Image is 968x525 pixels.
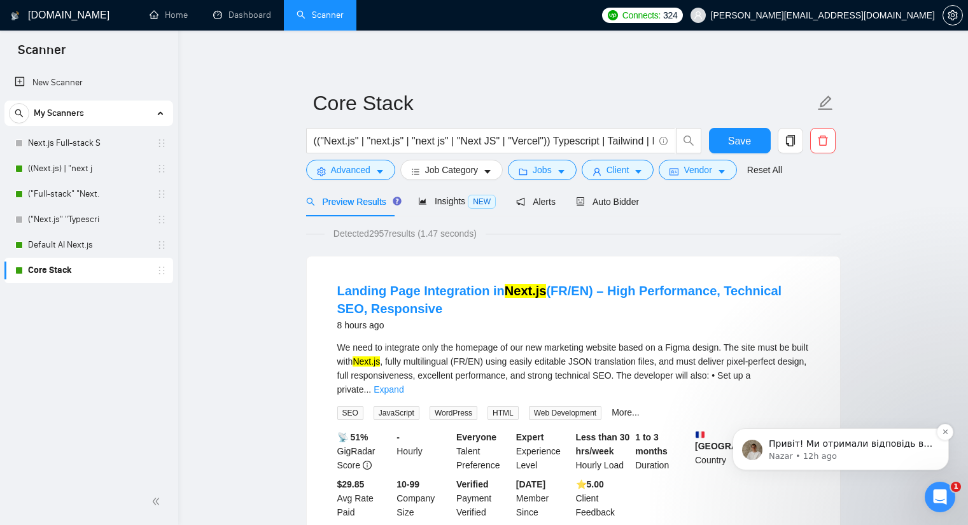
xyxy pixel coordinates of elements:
[150,10,188,20] a: homeHome
[943,10,963,20] a: setting
[576,197,585,206] span: robot
[573,430,633,472] div: Hourly Load
[418,196,496,206] span: Insights
[943,10,962,20] span: setting
[468,195,496,209] span: NEW
[297,10,344,20] a: searchScanner
[456,432,496,442] b: Everyone
[659,137,668,145] span: info-circle
[15,70,163,95] a: New Scanner
[353,356,380,367] mark: Next.js
[676,128,701,153] button: search
[157,265,167,276] span: holder
[337,479,365,489] b: $29.85
[331,163,370,177] span: Advanced
[374,406,419,420] span: JavaScript
[28,232,149,258] a: Default AI Next.js
[684,163,712,177] span: Vendor
[576,197,639,207] span: Auto Bidder
[337,432,368,442] b: 📡 51%
[306,197,398,207] span: Preview Results
[337,340,810,396] div: We need to integrate only the homepage of our new marketing website based on a Figma design. The ...
[10,109,29,118] span: search
[396,479,419,489] b: 10-99
[778,128,803,153] button: copy
[505,284,547,298] mark: Next.js
[677,135,701,146] span: search
[514,430,573,472] div: Experience Level
[317,167,326,176] span: setting
[28,207,149,232] a: ("Next.js" "Typescri
[943,5,963,25] button: setting
[778,135,803,146] span: copy
[514,477,573,519] div: Member Since
[593,167,601,176] span: user
[157,138,167,148] span: holder
[817,95,834,111] span: edit
[709,128,771,153] button: Save
[454,477,514,519] div: Payment Verified
[694,11,703,20] span: user
[557,167,566,176] span: caret-down
[151,495,164,508] span: double-left
[456,479,489,489] b: Verified
[337,318,810,333] div: 8 hours ago
[223,76,240,92] button: Dismiss notification
[925,482,955,512] iframe: Intercom live chat
[747,163,782,177] a: Reset All
[157,240,167,250] span: holder
[4,101,173,283] li: My Scanners
[306,197,315,206] span: search
[375,167,384,176] span: caret-down
[670,167,678,176] span: idcard
[157,214,167,225] span: holder
[516,432,544,442] b: Expert
[394,430,454,472] div: Hourly
[157,189,167,199] span: holder
[28,156,149,181] a: ((Next.js) | "next j
[28,258,149,283] a: Core Stack
[430,406,477,420] span: WordPress
[325,227,486,241] span: Detected 2957 results (1.47 seconds)
[425,163,478,177] span: Job Category
[313,87,815,119] input: Scanner name...
[508,160,577,180] button: folderJobscaret-down
[28,130,149,156] a: Next.js Full-stack S
[529,406,602,420] span: Web Development
[663,8,677,22] span: 324
[951,482,961,492] span: 1
[396,432,400,442] b: -
[213,10,271,20] a: dashboardDashboard
[400,160,503,180] button: barsJob Categorycaret-down
[633,430,692,472] div: Duration
[335,477,395,519] div: Avg Rate Paid
[582,160,654,180] button: userClientcaret-down
[634,167,643,176] span: caret-down
[612,407,640,417] a: More...
[516,197,556,207] span: Alerts
[335,430,395,472] div: GigRadar Score
[576,479,604,489] b: ⭐️ 5.00
[337,284,782,316] a: Landing Page Integration inNext.js(FR/EN) – High Performance, Technical SEO, Responsive
[692,430,752,472] div: Country
[573,477,633,519] div: Client Feedback
[34,101,84,126] span: My Scanners
[659,160,736,180] button: idcardVendorcaret-down
[728,133,751,149] span: Save
[454,430,514,472] div: Talent Preference
[157,164,167,174] span: holder
[19,80,235,122] div: message notification from Nazar, 12h ago. Привіт! Ми отримали відповідь від дев-команди та вже за...
[418,197,427,206] span: area-chart
[29,92,49,112] img: Profile image for Nazar
[337,406,363,420] span: SEO
[374,384,403,395] a: Expand
[607,163,629,177] span: Client
[411,167,420,176] span: bars
[306,160,395,180] button: settingAdvancedcaret-down
[519,167,528,176] span: folder
[516,479,545,489] b: [DATE]
[394,477,454,519] div: Company Size
[811,135,835,146] span: delete
[9,103,29,123] button: search
[488,406,519,420] span: HTML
